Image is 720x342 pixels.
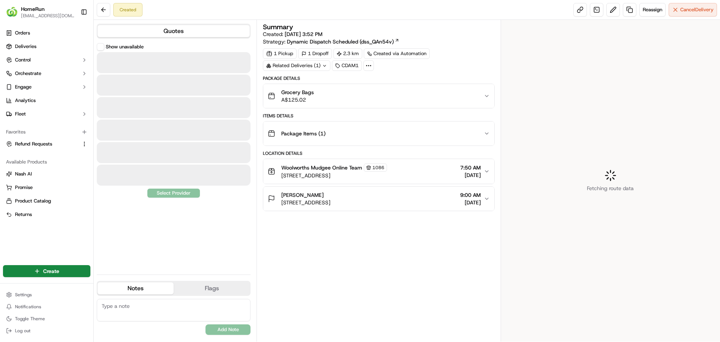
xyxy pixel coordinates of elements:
[285,31,322,37] span: [DATE] 3:52 PM
[263,84,494,108] button: Grocery BagsA$125.02
[372,165,384,171] span: 1086
[587,184,634,192] span: Fetching route data
[281,96,314,103] span: A$125.02
[15,84,31,90] span: Engage
[281,191,324,199] span: [PERSON_NAME]
[15,211,32,218] span: Returns
[6,141,78,147] a: Refund Requests
[263,75,494,81] div: Package Details
[15,292,32,298] span: Settings
[15,30,30,36] span: Orders
[15,43,36,50] span: Deliveries
[6,171,87,177] a: Nash AI
[97,282,174,294] button: Notes
[15,97,36,104] span: Analytics
[3,108,90,120] button: Fleet
[287,38,399,45] a: Dynamic Dispatch Scheduled (dss_QAn54v)
[3,126,90,138] div: Favorites
[332,60,362,71] div: CDAM1
[6,6,18,18] img: HomeRun
[281,199,330,206] span: [STREET_ADDRESS]
[643,6,662,13] span: Reassign
[15,198,51,204] span: Product Catalog
[639,3,666,16] button: Reassign
[281,172,387,179] span: [STREET_ADDRESS]
[263,30,322,38] span: Created:
[263,187,494,211] button: [PERSON_NAME][STREET_ADDRESS]9:00 AM[DATE]
[3,195,90,207] button: Product Catalog
[15,111,26,117] span: Fleet
[15,304,41,310] span: Notifications
[3,208,90,220] button: Returns
[97,25,250,37] button: Quotes
[106,43,144,50] label: Show unavailable
[3,67,90,79] button: Orchestrate
[43,267,59,275] span: Create
[3,301,90,312] button: Notifications
[263,150,494,156] div: Location Details
[3,313,90,324] button: Toggle Theme
[680,6,714,13] span: Cancel Delivery
[15,141,52,147] span: Refund Requests
[3,138,90,150] button: Refund Requests
[333,48,362,59] div: 2.3 km
[460,191,481,199] span: 9:00 AM
[460,164,481,171] span: 7:50 AM
[15,316,45,322] span: Toggle Theme
[364,48,430,59] a: Created via Automation
[263,113,494,119] div: Items Details
[287,38,394,45] span: Dynamic Dispatch Scheduled (dss_QAn54v)
[3,94,90,106] a: Analytics
[263,121,494,145] button: Package Items (1)
[15,184,33,191] span: Promise
[263,24,293,30] h3: Summary
[460,199,481,206] span: [DATE]
[6,198,87,204] a: Product Catalog
[3,27,90,39] a: Orders
[3,168,90,180] button: Nash AI
[3,265,90,277] button: Create
[3,181,90,193] button: Promise
[281,130,325,137] span: Package Items ( 1 )
[298,48,332,59] div: 1 Dropoff
[21,5,45,13] button: HomeRun
[21,13,75,19] button: [EMAIL_ADDRESS][DOMAIN_NAME]
[15,328,30,334] span: Log out
[3,3,78,21] button: HomeRunHomeRun[EMAIL_ADDRESS][DOMAIN_NAME]
[6,211,87,218] a: Returns
[3,40,90,52] a: Deliveries
[3,289,90,300] button: Settings
[15,171,32,177] span: Nash AI
[15,70,41,77] span: Orchestrate
[6,184,87,191] a: Promise
[3,156,90,168] div: Available Products
[15,57,31,63] span: Control
[174,282,250,294] button: Flags
[263,159,494,184] button: Woolworths Mudgee Online Team1086[STREET_ADDRESS]7:50 AM[DATE]
[281,164,362,171] span: Woolworths Mudgee Online Team
[281,88,314,96] span: Grocery Bags
[3,54,90,66] button: Control
[263,48,297,59] div: 1 Pickup
[3,81,90,93] button: Engage
[263,38,399,45] div: Strategy:
[460,171,481,179] span: [DATE]
[263,60,330,71] div: Related Deliveries (1)
[3,325,90,336] button: Log out
[669,3,717,16] button: CancelDelivery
